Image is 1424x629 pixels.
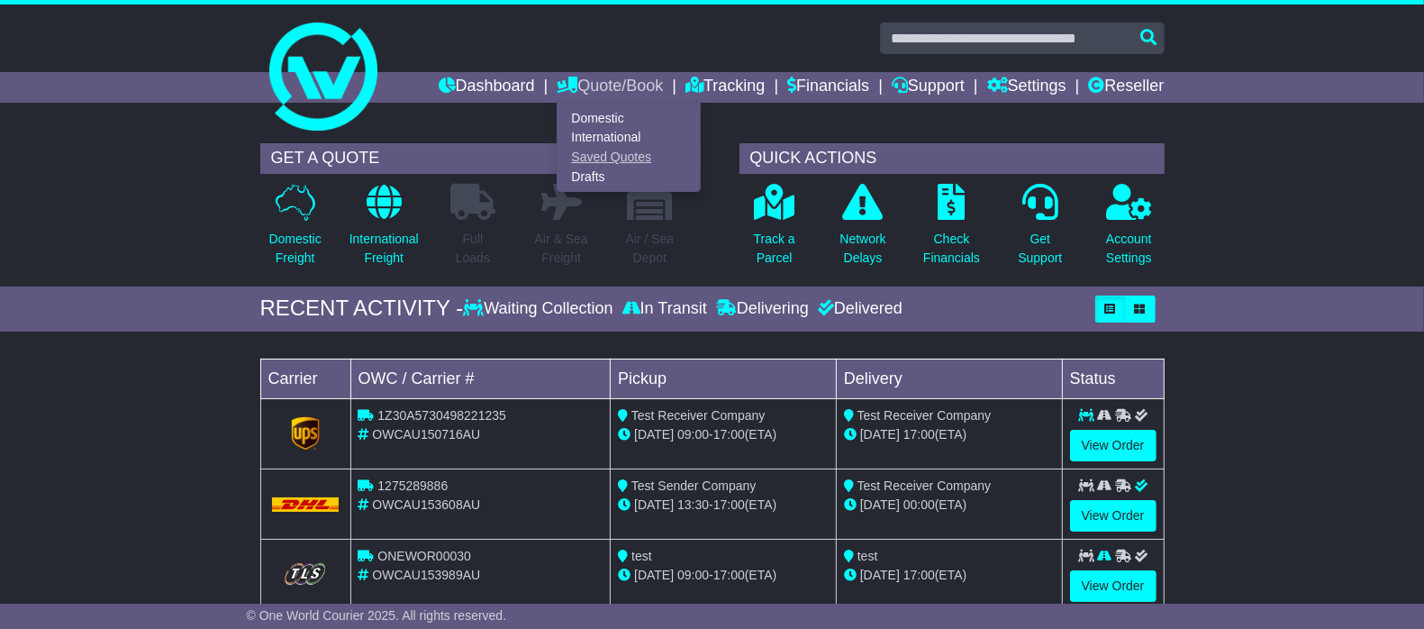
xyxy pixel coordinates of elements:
p: Air & Sea Freight [535,230,588,268]
a: View Order [1070,500,1156,532]
div: RECENT ACTIVITY - [260,296,464,322]
span: 13:30 [677,497,709,512]
div: - (ETA) [618,566,829,585]
div: (ETA) [844,425,1055,444]
span: 09:00 [677,427,709,442]
span: OWCAU150716AU [372,427,480,442]
a: Reseller [1088,72,1164,103]
a: Financials [787,72,869,103]
div: - (ETA) [618,425,829,444]
a: Dashboard [439,72,535,103]
span: © One World Courier 2025. All rights reserved. [247,608,507,623]
span: test [857,549,878,563]
p: Air / Sea Depot [626,230,675,268]
span: 17:00 [713,568,745,582]
a: AccountSettings [1105,183,1153,278]
p: Full Loads [450,230,495,268]
div: (ETA) [844,566,1055,585]
a: NetworkDelays [839,183,886,278]
span: Test Receiver Company [857,408,992,423]
p: Network Delays [839,230,885,268]
span: Test Sender Company [631,479,757,493]
img: DHL.png [272,497,340,512]
a: InternationalFreight [349,183,420,278]
span: 17:00 [903,427,935,442]
a: Tracking [685,72,765,103]
span: [DATE] [634,497,674,512]
a: Domestic [558,108,700,128]
img: GetCarrierServiceLogo [272,560,340,588]
td: Pickup [611,359,837,398]
span: 17:00 [903,568,935,582]
a: Saved Quotes [558,148,700,168]
td: OWC / Carrier # [350,359,611,398]
span: 00:00 [903,497,935,512]
a: Track aParcel [753,183,796,278]
div: Delivering [712,299,813,319]
td: Delivery [836,359,1062,398]
div: Quote/Book [557,103,701,192]
span: 1Z30A5730498221235 [377,408,505,423]
span: [DATE] [860,568,900,582]
span: 09:00 [677,568,709,582]
span: 1275289886 [377,479,448,493]
span: [DATE] [634,427,674,442]
span: Test Receiver Company [631,408,766,423]
p: Track a Parcel [754,230,795,268]
span: 17:00 [713,497,745,512]
a: Support [892,72,965,103]
span: Test Receiver Company [857,479,992,493]
span: [DATE] [860,497,900,512]
span: [DATE] [860,427,900,442]
a: GetSupport [1017,183,1063,278]
span: OWCAU153989AU [372,568,480,582]
div: QUICK ACTIONS [739,143,1165,174]
a: Drafts [558,167,700,187]
td: Status [1062,359,1164,398]
div: GET A QUOTE [260,143,685,174]
a: International [558,128,700,148]
a: CheckFinancials [922,183,981,278]
span: 17:00 [713,427,745,442]
td: Carrier [260,359,350,398]
a: Settings [987,72,1066,103]
a: View Order [1070,570,1156,602]
div: - (ETA) [618,496,829,515]
p: Check Financials [923,230,980,268]
p: Get Support [1018,230,1062,268]
div: Delivered [813,299,902,319]
div: In Transit [618,299,712,319]
a: Quote/Book [557,72,663,103]
span: test [631,549,652,563]
p: International Freight [349,230,419,268]
p: Domestic Freight [268,230,321,268]
a: DomesticFreight [268,183,322,278]
span: OWCAU153608AU [372,497,480,512]
div: Waiting Collection [463,299,617,319]
span: [DATE] [634,568,674,582]
span: ONEWOR00030 [377,549,470,563]
p: Account Settings [1106,230,1152,268]
a: View Order [1070,430,1156,461]
div: (ETA) [844,496,1055,515]
img: UPS.png [287,415,323,451]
